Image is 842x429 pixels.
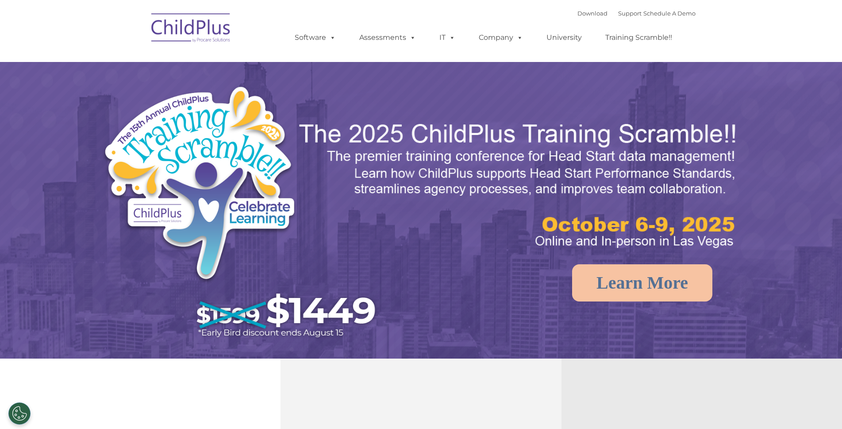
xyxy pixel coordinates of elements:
[8,402,31,425] button: Cookies Settings
[470,29,532,46] a: Company
[643,10,696,17] a: Schedule A Demo
[798,386,842,429] iframe: Chat Widget
[577,10,607,17] a: Download
[350,29,425,46] a: Assessments
[431,29,464,46] a: IT
[538,29,591,46] a: University
[596,29,681,46] a: Training Scramble!!
[286,29,345,46] a: Software
[577,10,696,17] font: |
[147,7,235,51] img: ChildPlus by Procare Solutions
[572,264,712,301] a: Learn More
[618,10,642,17] a: Support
